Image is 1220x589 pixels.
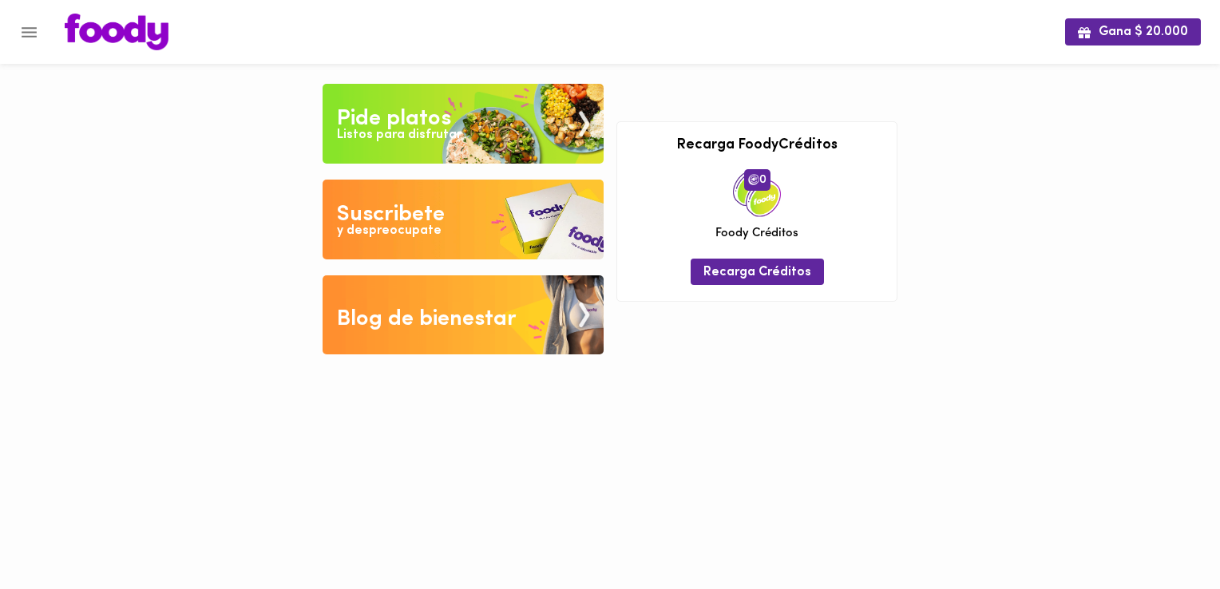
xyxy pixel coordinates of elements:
div: Blog de bienestar [337,303,517,335]
img: credits-package.png [733,169,781,217]
button: Gana $ 20.000 [1065,18,1201,45]
img: Disfruta bajar de peso [323,180,604,259]
img: logo.png [65,14,168,50]
img: Pide un Platos [323,84,604,164]
span: Foody Créditos [715,225,798,242]
span: 0 [744,169,770,190]
div: Pide platos [337,103,451,135]
div: Suscribete [337,199,445,231]
div: Listos para disfrutar [337,126,461,144]
h3: Recarga FoodyCréditos [629,138,885,154]
img: foody-creditos.png [748,174,759,185]
button: Menu [10,13,49,52]
img: Blog de bienestar [323,275,604,355]
div: y despreocupate [337,222,442,240]
button: Recarga Créditos [691,259,824,285]
span: Recarga Créditos [703,265,811,280]
span: Gana $ 20.000 [1078,25,1188,40]
iframe: Messagebird Livechat Widget [1127,496,1204,573]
